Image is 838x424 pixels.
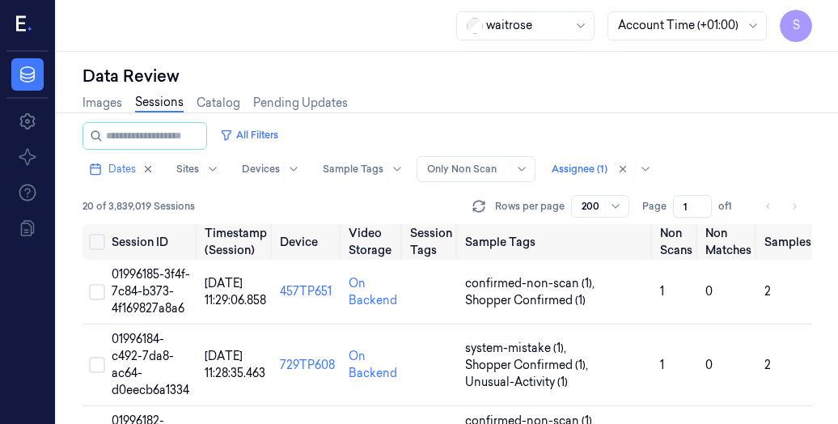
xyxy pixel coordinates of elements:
[253,95,348,112] a: Pending Updates
[112,267,190,316] span: 01996185-3f4f-7c84-b373-4f169827a8a6
[108,162,136,176] span: Dates
[83,199,195,214] span: 20 of 3,839,019 Sessions
[89,234,105,250] button: Select all
[465,340,569,357] span: system-mistake (1) ,
[465,374,568,391] span: Unusual-Activity (1)
[654,224,699,260] th: Non Scans
[342,224,404,260] th: Video Storage
[273,224,342,260] th: Device
[642,199,667,214] span: Page
[89,284,105,300] button: Select row
[459,224,654,260] th: Sample Tags
[705,358,713,372] span: 0
[660,358,664,372] span: 1
[105,224,198,260] th: Session ID
[112,332,189,397] span: 01996184-c492-7da8-ac64-d0eecb6a1334
[83,95,122,112] a: Images
[699,224,758,260] th: Non Matches
[83,156,160,182] button: Dates
[780,10,812,42] button: S
[197,95,240,112] a: Catalog
[705,284,713,299] span: 0
[718,199,744,214] span: of 1
[404,224,459,260] th: Session Tags
[465,357,591,374] span: Shopper Confirmed (1) ,
[465,275,598,292] span: confirmed-non-scan (1) ,
[495,199,565,214] p: Rows per page
[758,224,818,260] th: Samples
[280,357,336,374] div: 729TP608
[660,284,664,299] span: 1
[198,224,273,260] th: Timestamp (Session)
[83,65,812,87] div: Data Review
[214,122,285,148] button: All Filters
[757,195,806,218] nav: pagination
[205,276,266,307] span: [DATE] 11:29:06.858
[280,283,336,300] div: 457TP651
[89,357,105,373] button: Select row
[465,292,586,309] span: Shopper Confirmed (1)
[205,349,265,380] span: [DATE] 11:28:35.463
[349,275,397,309] div: On Backend
[135,94,184,112] a: Sessions
[349,348,397,382] div: On Backend
[764,284,771,299] span: 2
[764,358,771,372] span: 2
